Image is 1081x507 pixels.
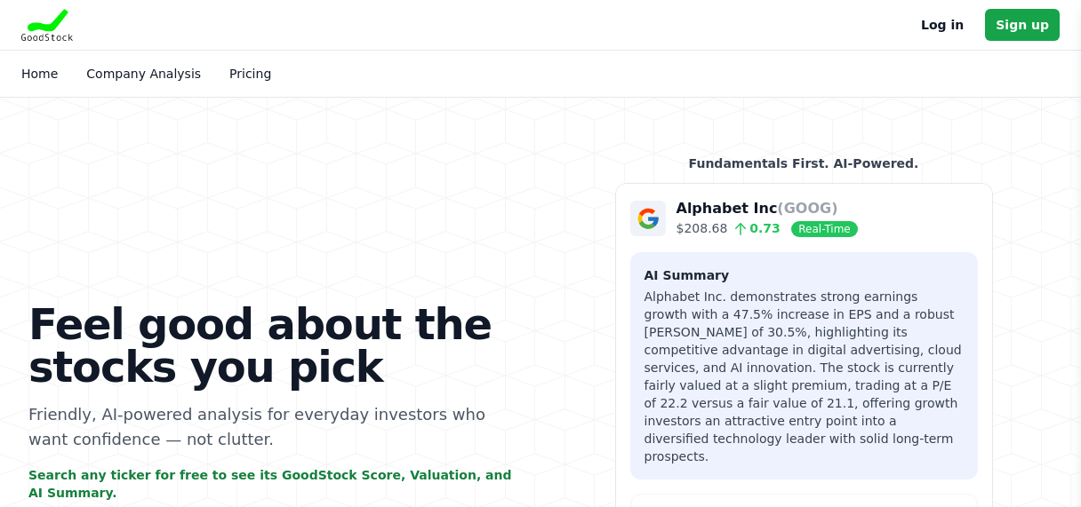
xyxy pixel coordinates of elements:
span: 0.73 [727,221,780,235]
p: $208.68 [677,219,858,238]
p: Friendly, AI-powered analysis for everyday investors who want confidence — not clutter. [28,402,526,452]
a: Log in [921,14,964,36]
img: Goodstock Logo [21,9,73,41]
h3: AI Summary [645,266,964,284]
img: Company Logo [630,201,666,236]
span: (GOOG) [777,200,837,217]
p: Fundamentals First. AI-Powered. [615,154,993,172]
a: Sign up [985,9,1060,41]
a: Pricing [229,67,271,81]
p: Search any ticker for free to see its GoodStock Score, Valuation, and AI Summary. [28,466,526,502]
span: Real-Time [791,221,857,237]
p: Alphabet Inc. demonstrates strong earnings growth with a 47.5% increase in EPS and a robust [PERS... [645,288,964,465]
p: Alphabet Inc [677,198,858,219]
h1: Feel good about the stocks you pick [28,303,526,388]
a: Company Analysis [86,67,201,81]
a: Home [21,67,58,81]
